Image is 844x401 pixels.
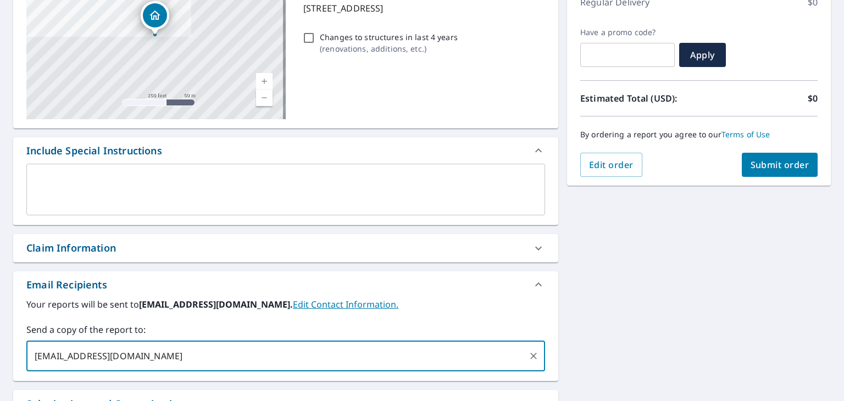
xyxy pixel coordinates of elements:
[580,92,699,105] p: Estimated Total (USD):
[688,49,717,61] span: Apply
[589,159,634,171] span: Edit order
[808,92,818,105] p: $0
[26,241,116,255] div: Claim Information
[679,43,726,67] button: Apply
[26,323,545,336] label: Send a copy of the report to:
[721,129,770,140] a: Terms of Use
[320,43,458,54] p: ( renovations, additions, etc. )
[26,143,162,158] div: Include Special Instructions
[580,153,642,177] button: Edit order
[26,298,545,311] label: Your reports will be sent to
[26,277,107,292] div: Email Recipients
[742,153,818,177] button: Submit order
[580,130,818,140] p: By ordering a report you agree to our
[320,31,458,43] p: Changes to structures in last 4 years
[303,2,541,15] p: [STREET_ADDRESS]
[141,1,169,35] div: Dropped pin, building 1, Residential property, 923 High Shoals Rd Lincolnton, NC 28092
[751,159,809,171] span: Submit order
[256,73,273,90] a: Current Level 17, Zoom In
[256,90,273,106] a: Current Level 17, Zoom Out
[13,137,558,164] div: Include Special Instructions
[293,298,398,310] a: EditContactInfo
[580,27,675,37] label: Have a promo code?
[139,298,293,310] b: [EMAIL_ADDRESS][DOMAIN_NAME].
[526,348,541,364] button: Clear
[13,271,558,298] div: Email Recipients
[13,234,558,262] div: Claim Information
